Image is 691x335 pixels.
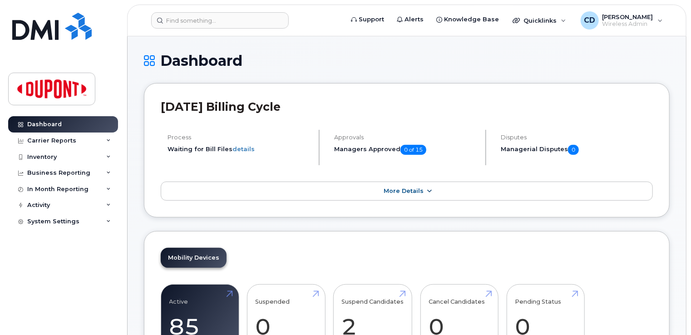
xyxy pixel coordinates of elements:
a: Mobility Devices [161,248,227,268]
span: 0 [568,145,579,155]
h5: Managers Approved [334,145,478,155]
h4: Approvals [334,134,478,141]
h5: Managerial Disputes [501,145,653,155]
h2: [DATE] Billing Cycle [161,100,653,113]
h4: Disputes [501,134,653,141]
h4: Process [168,134,311,141]
span: More Details [384,187,424,194]
span: 0 of 15 [400,145,426,155]
h1: Dashboard [144,53,670,69]
a: details [232,145,255,153]
li: Waiting for Bill Files [168,145,311,153]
